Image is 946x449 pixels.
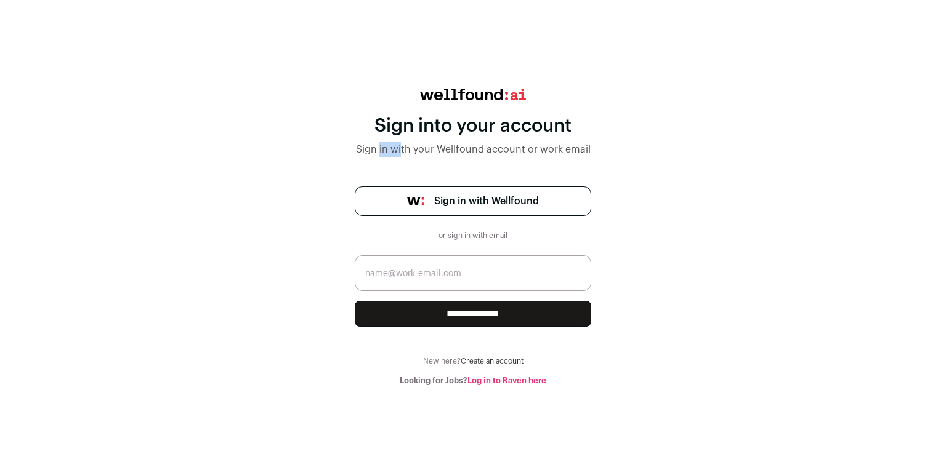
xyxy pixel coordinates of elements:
div: Sign into your account [355,115,591,137]
a: Sign in with Wellfound [355,186,591,216]
a: Create an account [461,357,524,365]
div: or sign in with email [434,231,512,240]
span: Sign in with Wellfound [434,194,539,209]
img: wellfound:ai [420,89,526,100]
div: Sign in with your Wellfound account or work email [355,142,591,157]
div: Looking for Jobs? [355,376,591,386]
div: New here? [355,356,591,366]
input: name@work-email.com [355,255,591,291]
a: Log in to Raven here [467,376,546,384]
img: wellfound-symbol-flush-black-fb3c872781a75f747ccb3a119075da62bfe97bd399995f84a933054e44a575c4.png [407,197,424,205]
